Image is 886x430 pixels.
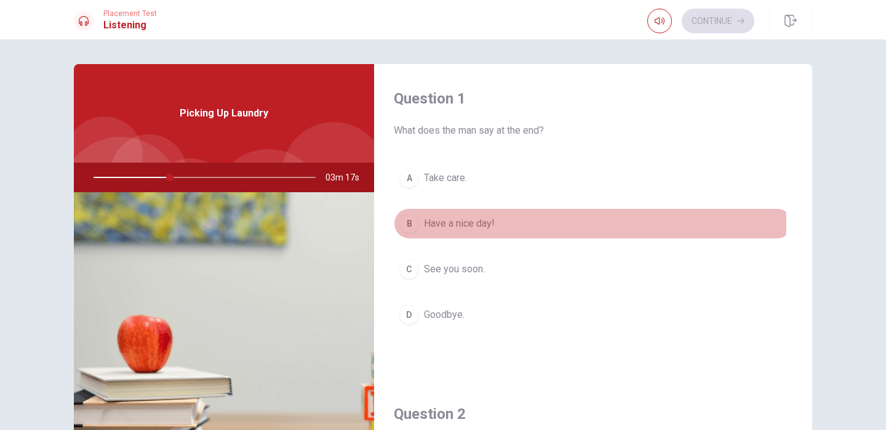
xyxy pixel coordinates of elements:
div: A [399,168,419,188]
button: DGoodbye. [394,299,792,330]
span: Have a nice day! [424,216,495,231]
div: D [399,305,419,325]
button: BHave a nice day! [394,208,792,239]
h4: Question 1 [394,89,792,108]
span: Placement Test [103,9,157,18]
div: C [399,259,419,279]
span: What does the man say at the end? [394,123,792,138]
button: ATake care. [394,163,792,193]
h1: Listening [103,18,157,33]
span: 03m 17s [325,163,369,192]
span: See you soon. [424,262,485,277]
span: Goodbye. [424,307,465,322]
h4: Question 2 [394,404,792,424]
span: Picking Up Laundry [180,106,268,121]
div: B [399,214,419,233]
button: CSee you soon. [394,254,792,285]
span: Take care. [424,171,467,185]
